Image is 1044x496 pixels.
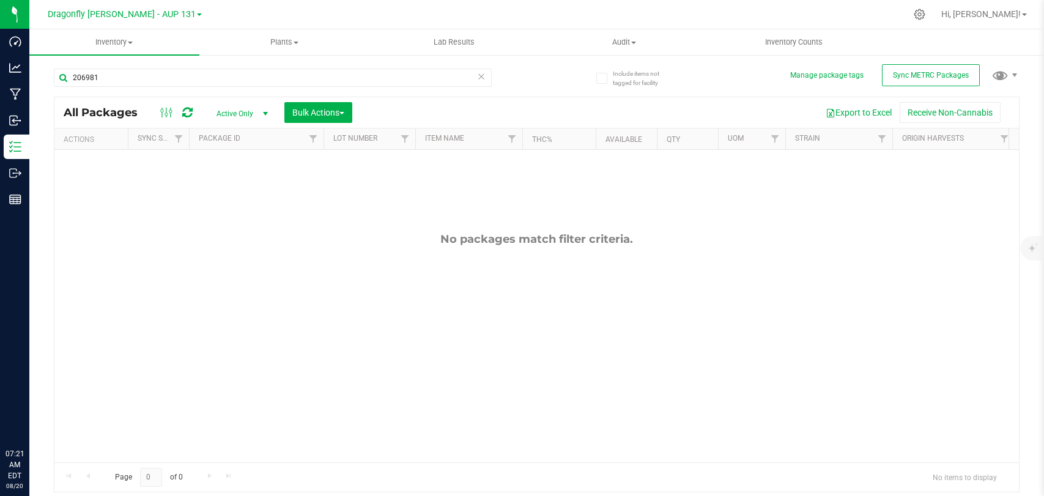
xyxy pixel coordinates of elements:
[818,102,900,123] button: Export to Excel
[502,128,522,149] a: Filter
[29,37,199,48] span: Inventory
[48,9,196,20] span: Dragonfly [PERSON_NAME] - AUP 131
[292,108,344,117] span: Bulk Actions
[369,29,539,55] a: Lab Results
[539,29,709,55] a: Audit
[605,135,642,144] a: Available
[333,134,377,143] a: Lot Number
[900,102,1001,123] button: Receive Non-Cannabis
[790,70,864,81] button: Manage package tags
[9,193,21,205] inline-svg: Reports
[893,71,969,80] span: Sync METRC Packages
[29,29,199,55] a: Inventory
[9,88,21,100] inline-svg: Manufacturing
[6,481,24,490] p: 08/20
[749,37,839,48] span: Inventory Counts
[199,29,369,55] a: Plants
[941,9,1021,19] span: Hi, [PERSON_NAME]!
[64,135,123,144] div: Actions
[912,9,927,20] div: Manage settings
[284,102,352,123] button: Bulk Actions
[54,68,492,87] input: Search Package ID, Item Name, SKU, Lot or Part Number...
[199,134,240,143] a: Package ID
[54,232,1019,246] div: No packages match filter criteria.
[169,128,189,149] a: Filter
[6,448,24,481] p: 07:21 AM EDT
[872,128,892,149] a: Filter
[667,135,680,144] a: Qty
[882,64,980,86] button: Sync METRC Packages
[9,62,21,74] inline-svg: Analytics
[994,128,1015,149] a: Filter
[477,68,486,84] span: Clear
[105,468,193,487] span: Page of 0
[200,37,369,48] span: Plants
[709,29,879,55] a: Inventory Counts
[532,135,552,144] a: THC%
[728,134,744,143] a: UOM
[9,167,21,179] inline-svg: Outbound
[9,141,21,153] inline-svg: Inventory
[9,114,21,127] inline-svg: Inbound
[64,106,150,119] span: All Packages
[902,134,964,143] a: Origin Harvests
[923,468,1007,486] span: No items to display
[425,134,464,143] a: Item Name
[765,128,785,149] a: Filter
[417,37,491,48] span: Lab Results
[303,128,324,149] a: Filter
[12,398,49,435] iframe: Resource center
[795,134,820,143] a: Strain
[9,35,21,48] inline-svg: Dashboard
[395,128,415,149] a: Filter
[613,69,674,87] span: Include items not tagged for facility
[138,134,185,143] a: Sync Status
[539,37,708,48] span: Audit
